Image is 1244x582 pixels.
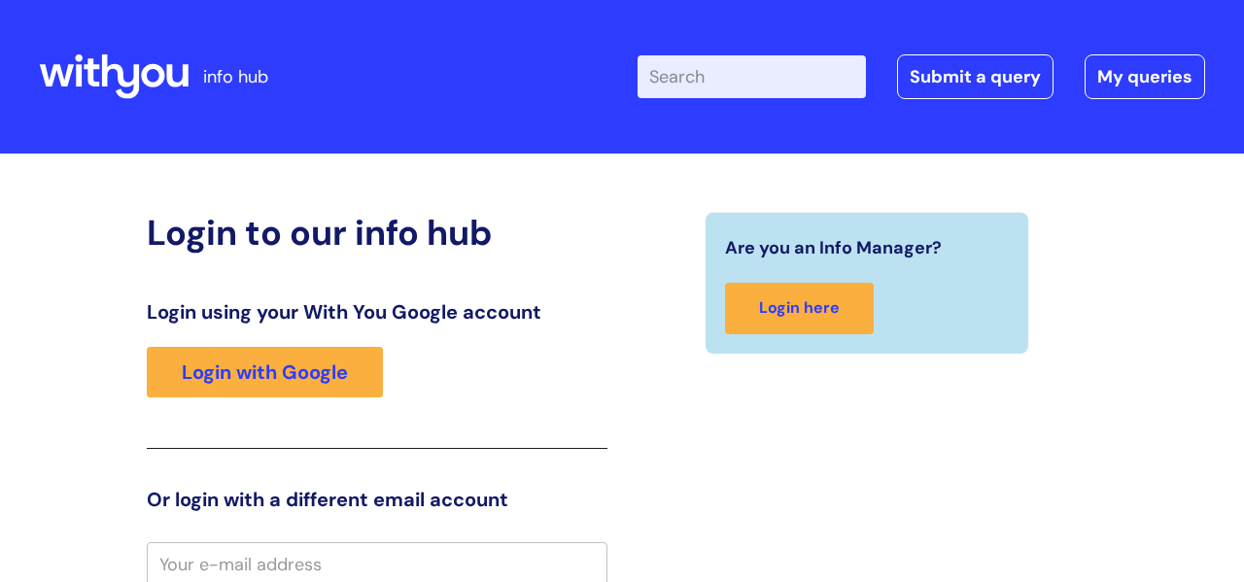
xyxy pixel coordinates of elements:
a: Login with Google [147,347,383,397]
h2: Login to our info hub [147,212,607,254]
a: My queries [1085,54,1205,99]
h3: Login using your With You Google account [147,300,607,324]
input: Search [638,55,866,98]
a: Submit a query [897,54,1054,99]
span: Are you an Info Manager? [725,232,942,263]
h3: Or login with a different email account [147,488,607,511]
p: info hub [203,61,268,92]
a: Login here [725,283,874,334]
